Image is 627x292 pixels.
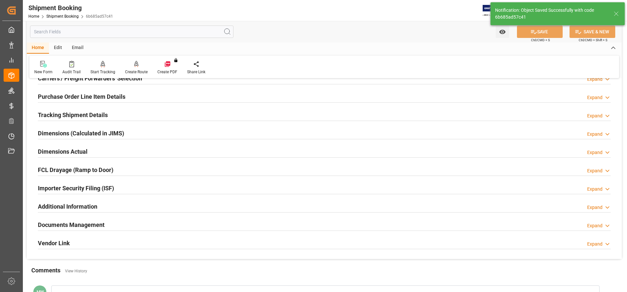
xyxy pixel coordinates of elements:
span: Ctrl/CMD + S [531,38,550,43]
div: Notification: Object Saved Successfully with code 6b685ad57c41 [495,7,607,21]
div: Email [67,43,88,54]
div: Shipment Booking [28,3,113,13]
button: SAVE [517,26,563,38]
a: Home [28,14,39,19]
h2: Dimensions (Calculated in JIMS) [38,129,124,138]
h2: Additional Information [38,202,97,211]
h2: Documents Management [38,220,104,229]
div: Expand [587,241,603,248]
button: SAVE & NEW [570,26,615,38]
div: Home [27,43,49,54]
div: Expand [587,149,603,156]
div: Expand [587,204,603,211]
div: Expand [587,222,603,229]
div: New Form [34,69,53,75]
div: Expand [587,112,603,119]
div: Expand [587,167,603,174]
div: Expand [587,76,603,83]
div: Expand [587,94,603,101]
h2: Comments [31,266,60,275]
h2: Carriers'/ Freight Forwarders' Selection [38,74,142,83]
div: Share Link [187,69,205,75]
div: Edit [49,43,67,54]
button: open menu [496,26,509,38]
h2: Vendor Link [38,239,70,248]
h2: Tracking Shipment Details [38,111,108,119]
div: Start Tracking [90,69,115,75]
div: Audit Trail [62,69,81,75]
a: View History [65,269,87,273]
a: Shipment Booking [46,14,79,19]
h2: Dimensions Actual [38,147,88,156]
div: Expand [587,186,603,193]
h2: Importer Security Filing (ISF) [38,184,114,193]
div: Expand [587,131,603,138]
div: Create Route [125,69,148,75]
h2: Purchase Order Line Item Details [38,92,125,101]
img: Exertis%20JAM%20-%20Email%20Logo.jpg_1722504956.jpg [483,5,505,16]
h2: FCL Drayage (Ramp to Door) [38,165,113,174]
span: Ctrl/CMD + Shift + S [579,38,607,43]
input: Search Fields [30,26,233,38]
